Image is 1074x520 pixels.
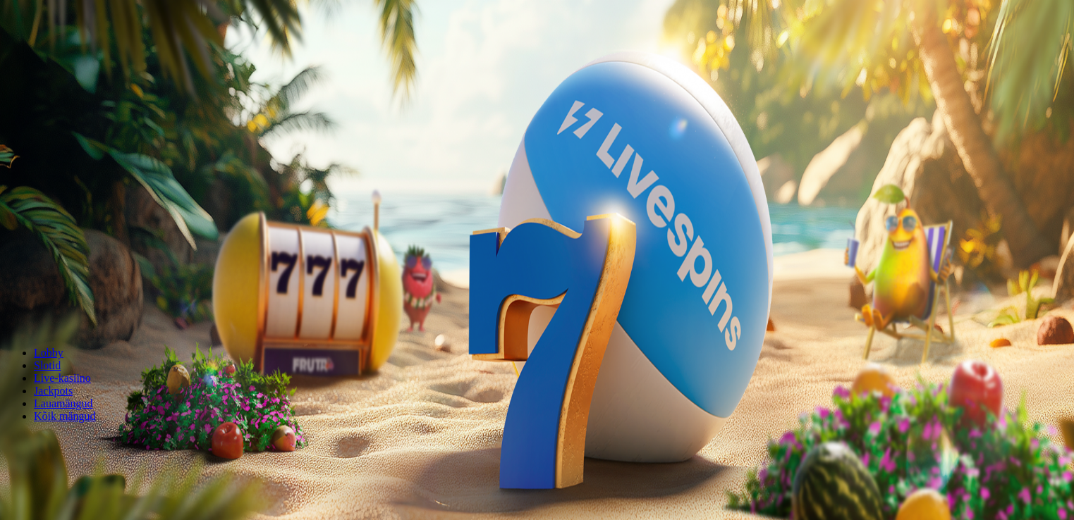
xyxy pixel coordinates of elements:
[34,359,61,371] a: Slotid
[34,372,91,384] a: Live-kasiino
[6,323,1068,423] nav: Lobby
[6,323,1068,449] header: Lobby
[34,397,93,409] a: Lauamängud
[34,347,63,359] a: Lobby
[34,410,96,422] a: Kõik mängud
[34,385,73,397] a: Jackpots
